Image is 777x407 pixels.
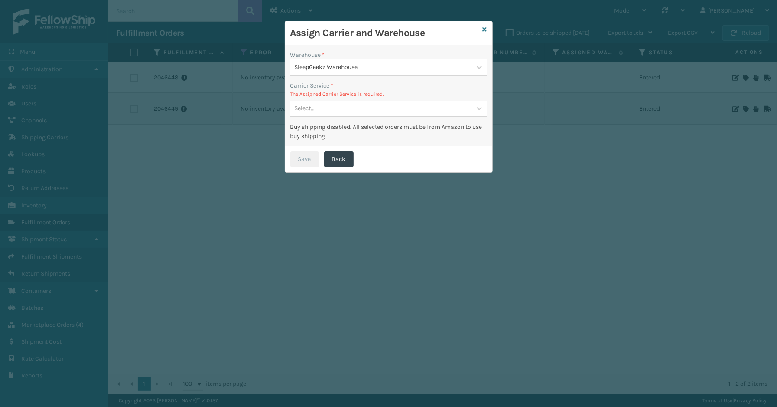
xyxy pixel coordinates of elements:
[290,26,479,39] h3: Assign Carrier and Warehouse
[290,90,487,98] p: The Assigned Carrier Service is required.
[290,50,325,59] label: Warehouse
[324,151,354,167] button: Back
[295,63,472,72] div: SleepGeekz Warehouse
[295,104,315,113] div: Select...
[290,122,487,141] div: Buy shipping disabled. All selected orders must be from Amazon to use buy shipping
[290,81,334,90] label: Carrier Service
[290,151,319,167] button: Save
